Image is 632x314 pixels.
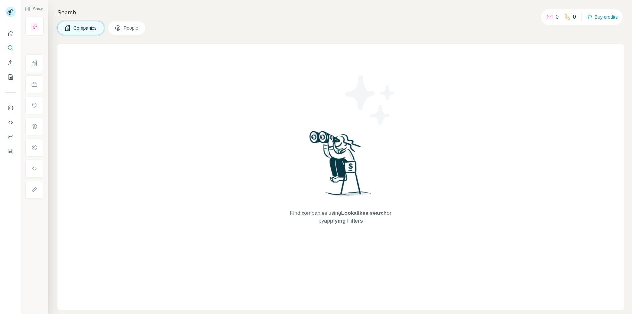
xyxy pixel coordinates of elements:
[5,131,16,143] button: Dashboard
[5,71,16,83] button: My lists
[341,71,400,130] img: Surfe Illustration - Stars
[124,25,139,31] span: People
[324,218,363,224] span: applying Filters
[573,13,576,21] p: 0
[57,8,624,17] h4: Search
[5,57,16,69] button: Enrich CSV
[587,13,618,22] button: Buy credits
[20,4,47,14] button: Show
[5,28,16,40] button: Quick start
[341,210,387,216] span: Lookalikes search
[556,13,559,21] p: 0
[306,129,375,203] img: Surfe Illustration - Woman searching with binoculars
[288,209,393,225] span: Find companies using or by
[5,145,16,157] button: Feedback
[5,102,16,114] button: Use Surfe on LinkedIn
[5,42,16,54] button: Search
[73,25,97,31] span: Companies
[5,116,16,128] button: Use Surfe API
